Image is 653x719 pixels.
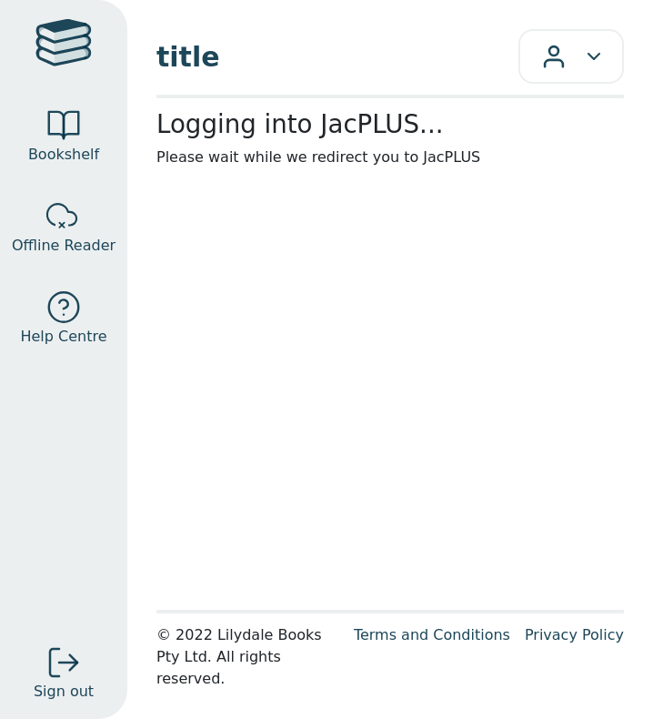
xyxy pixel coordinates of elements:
div: © 2022 Lilydale Books Pty Ltd. All rights reserved. [156,624,339,690]
span: Help Centre [20,326,106,348]
h2: Logging into JacPLUS... [156,109,624,139]
span: Bookshelf [28,144,99,166]
p: Please wait while we redirect you to JacPLUS [156,147,624,168]
span: Offline Reader [12,235,116,257]
span: Sign out [34,681,94,703]
a: Privacy Policy [525,626,624,643]
span: title [156,36,518,77]
a: Terms and Conditions [354,626,510,643]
